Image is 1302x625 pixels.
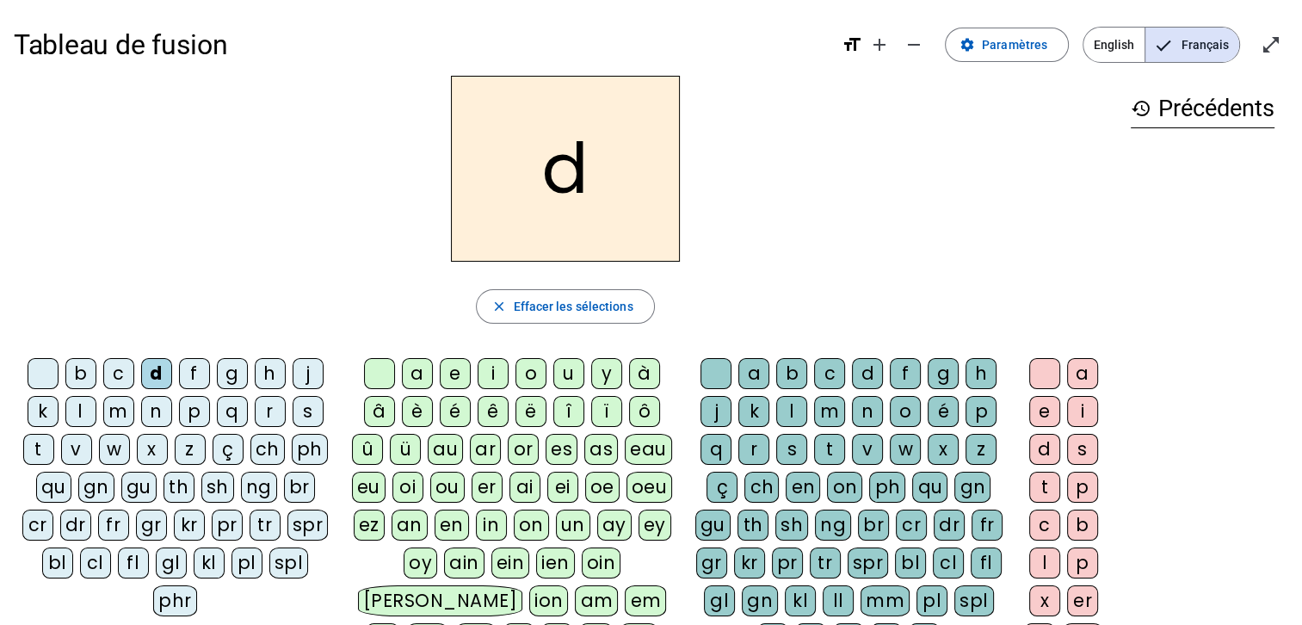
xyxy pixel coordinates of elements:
div: ph [869,472,905,503]
div: ï [591,396,622,427]
div: pr [212,510,243,541]
div: a [738,358,769,389]
h1: Tableau de fusion [14,17,828,72]
div: pl [231,548,262,579]
div: in [476,510,507,541]
div: v [852,434,883,465]
span: Effacer les sélections [513,296,632,317]
div: h [966,358,997,389]
div: th [164,472,194,503]
div: w [890,434,921,465]
div: [PERSON_NAME] [358,585,522,616]
div: t [814,434,845,465]
div: ein [491,548,530,579]
div: t [23,434,54,465]
div: bl [42,548,73,579]
mat-icon: remove [904,34,924,55]
div: û [352,434,383,465]
div: spl [954,585,994,616]
div: ei [547,472,578,503]
button: Augmenter la taille de la police [862,28,897,62]
div: f [179,358,210,389]
div: on [827,472,862,503]
div: dr [60,510,91,541]
div: en [435,510,469,541]
div: ç [213,434,244,465]
div: kl [194,548,225,579]
div: â [364,396,395,427]
div: k [28,396,59,427]
div: eau [625,434,672,465]
button: Entrer en plein écran [1254,28,1288,62]
div: î [553,396,584,427]
div: z [175,434,206,465]
div: ü [390,434,421,465]
div: p [179,396,210,427]
div: p [966,396,997,427]
div: ez [354,510,385,541]
div: n [141,396,172,427]
div: ë [515,396,546,427]
div: eu [352,472,386,503]
div: ar [470,434,501,465]
div: ch [250,434,285,465]
div: un [556,510,590,541]
div: p [1067,548,1098,579]
div: ou [430,472,465,503]
div: cl [80,548,111,579]
div: sh [775,510,808,541]
div: an [392,510,428,541]
div: spr [848,548,889,579]
div: x [1029,585,1060,616]
div: q [217,396,248,427]
div: en [786,472,820,503]
div: g [928,358,959,389]
button: Diminuer la taille de la police [897,28,931,62]
div: or [508,434,539,465]
div: fr [98,510,129,541]
div: e [440,358,471,389]
div: ch [744,472,779,503]
div: m [103,396,134,427]
div: er [1067,585,1098,616]
div: l [1029,548,1060,579]
div: oe [585,472,620,503]
div: pr [772,548,803,579]
div: es [546,434,577,465]
div: ll [823,585,854,616]
div: ien [536,548,575,579]
div: am [575,585,618,616]
div: tr [250,510,281,541]
div: mm [861,585,910,616]
div: oy [404,548,437,579]
div: b [65,358,96,389]
div: pl [916,585,947,616]
span: English [1083,28,1145,62]
div: r [738,434,769,465]
mat-icon: history [1131,98,1151,119]
div: f [890,358,921,389]
div: s [776,434,807,465]
div: o [515,358,546,389]
div: th [737,510,768,541]
div: c [1029,510,1060,541]
div: fr [972,510,1003,541]
div: ç [707,472,737,503]
div: a [1067,358,1098,389]
div: j [293,358,324,389]
div: br [858,510,889,541]
div: oin [582,548,621,579]
div: gu [695,510,731,541]
div: d [852,358,883,389]
div: sh [201,472,234,503]
mat-icon: format_size [842,34,862,55]
div: w [99,434,130,465]
div: gu [121,472,157,503]
div: l [65,396,96,427]
div: b [1067,510,1098,541]
div: j [700,396,731,427]
div: oeu [626,472,673,503]
div: on [514,510,549,541]
div: fl [971,548,1002,579]
div: gr [696,548,727,579]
